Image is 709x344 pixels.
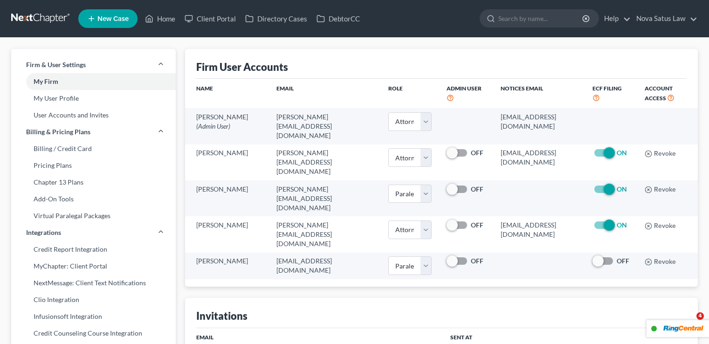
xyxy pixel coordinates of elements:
[471,185,483,193] strong: OFF
[617,185,627,193] strong: ON
[241,10,312,27] a: Directory Cases
[11,73,176,90] a: My Firm
[645,85,673,102] span: Account Access
[269,216,381,252] td: [PERSON_NAME][EMAIL_ADDRESS][DOMAIN_NAME]
[11,174,176,191] a: Chapter 13 Plans
[11,191,176,207] a: Add-On Tools
[599,10,631,27] a: Help
[498,10,584,27] input: Search by name...
[493,108,585,144] td: [EMAIL_ADDRESS][DOMAIN_NAME]
[312,10,365,27] a: DebtorCC
[645,150,676,158] button: Revoke
[677,312,700,335] iframe: Intercom live chat
[185,108,269,144] td: [PERSON_NAME]
[269,79,381,108] th: Email
[140,10,180,27] a: Home
[493,144,585,180] td: [EMAIL_ADDRESS][DOMAIN_NAME]
[269,180,381,216] td: [PERSON_NAME][EMAIL_ADDRESS][DOMAIN_NAME]
[11,90,176,107] a: My User Profile
[26,127,90,137] span: Billing & Pricing Plans
[185,253,269,279] td: [PERSON_NAME]
[645,258,676,266] button: Revoke
[617,257,629,265] strong: OFF
[632,10,697,27] a: Nova Satus Law
[180,10,241,27] a: Client Portal
[617,221,627,229] strong: ON
[471,149,483,157] strong: OFF
[11,56,176,73] a: Firm & User Settings
[11,275,176,291] a: NextMessage: Client Text Notifications
[11,107,176,124] a: User Accounts and Invites
[471,257,483,265] strong: OFF
[617,149,627,157] strong: ON
[196,60,288,74] div: Firm User Accounts
[97,15,129,22] span: New Case
[26,60,86,69] span: Firm & User Settings
[185,180,269,216] td: [PERSON_NAME]
[493,216,585,252] td: [EMAIL_ADDRESS][DOMAIN_NAME]
[185,216,269,252] td: [PERSON_NAME]
[269,253,381,279] td: [EMAIL_ADDRESS][DOMAIN_NAME]
[11,207,176,224] a: Virtual Paralegal Packages
[11,224,176,241] a: Integrations
[592,85,622,92] span: ECF Filing
[185,144,269,180] td: [PERSON_NAME]
[185,79,269,108] th: Name
[645,186,676,193] button: Revoke
[269,108,381,144] td: [PERSON_NAME][EMAIL_ADDRESS][DOMAIN_NAME]
[471,221,483,229] strong: OFF
[11,325,176,342] a: Credit Counseling Course Integration
[493,79,585,108] th: Notices Email
[11,124,176,140] a: Billing & Pricing Plans
[381,79,439,108] th: Role
[26,228,61,237] span: Integrations
[269,144,381,180] td: [PERSON_NAME][EMAIL_ADDRESS][DOMAIN_NAME]
[11,291,176,308] a: Clio Integration
[696,312,704,320] span: 4
[196,122,230,130] span: (Admin User)
[196,309,248,323] div: Invitations
[11,157,176,174] a: Pricing Plans
[11,140,176,157] a: Billing / Credit Card
[11,308,176,325] a: Infusionsoft Integration
[645,222,676,230] button: Revoke
[11,241,176,258] a: Credit Report Integration
[447,85,482,92] span: Admin User
[11,258,176,275] a: MyChapter: Client Portal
